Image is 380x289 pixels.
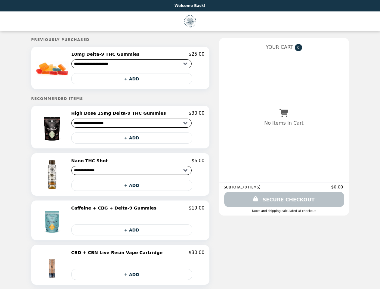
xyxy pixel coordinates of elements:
span: $0.00 [331,185,344,189]
img: Brand Logo [184,15,196,27]
p: $30.00 [189,250,205,255]
span: SUBTOTAL [224,185,243,189]
button: + ADD [71,132,192,144]
img: 10mg Delta-9 THC Gummies [36,51,70,84]
p: $25.00 [189,51,205,57]
p: $30.00 [189,110,205,116]
p: $6.00 [192,158,205,163]
h2: Caffeine + CBG + Delta-9 Gummies [71,205,159,211]
img: Nano THC Shot [36,158,70,191]
h2: High Dose 15mg Delta-9 THC Gummies [71,110,168,116]
h5: Recommended Items [31,97,209,101]
p: Welcome Back! [175,4,205,8]
img: Caffeine + CBG + Delta-9 Gummies [37,205,69,235]
h2: 10mg Delta-9 THC Gummies [71,51,142,57]
span: YOUR CART [266,44,293,50]
button: + ADD [71,269,192,280]
button: + ADD [71,224,192,235]
select: Select a product variant [71,59,192,68]
div: Taxes and Shipping calculated at checkout [224,209,344,213]
h5: Previously Purchased [31,38,209,42]
p: $19.00 [189,205,205,211]
p: No Items In Cart [264,120,303,126]
img: High Dose 15mg Delta-9 THC Gummies [36,110,70,143]
img: CBD + CBN Live Resin Vape Cartridge [37,250,69,280]
button: + ADD [71,180,192,191]
h2: Nano THC Shot [71,158,110,163]
select: Select a product variant [71,166,192,175]
select: Select a product variant [71,119,192,128]
span: ( 0 ITEMS ) [243,185,260,189]
button: + ADD [71,73,192,84]
span: 0 [295,44,302,51]
h2: CBD + CBN Live Resin Vape Cartridge [71,250,165,255]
